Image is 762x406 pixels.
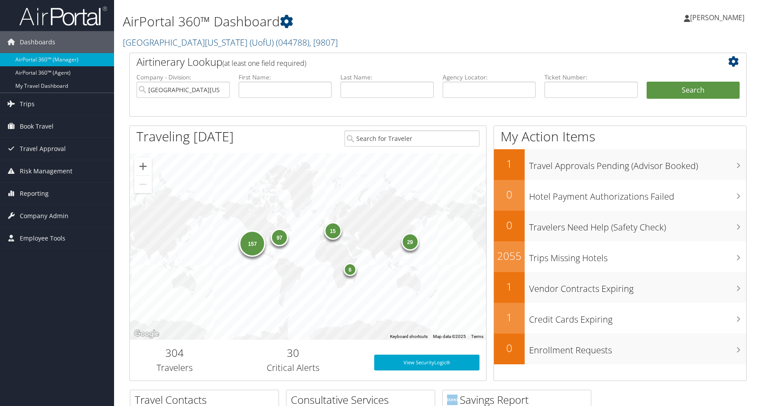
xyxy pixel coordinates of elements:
[20,93,35,115] span: Trips
[401,233,419,251] div: 29
[529,186,747,203] h3: Hotel Payment Authorizations Failed
[136,73,230,82] label: Company - Division:
[20,115,54,137] span: Book Travel
[136,362,212,374] h3: Travelers
[136,54,688,69] h2: Airtinerary Lookup
[132,328,161,340] img: Google
[136,345,212,360] h2: 304
[494,127,747,146] h1: My Action Items
[390,334,428,340] button: Keyboard shortcuts
[225,362,361,374] h3: Critical Alerts
[225,345,361,360] h2: 30
[324,222,342,239] div: 15
[494,241,747,272] a: 2055Trips Missing Hotels
[433,334,466,339] span: Map data ©2025
[340,73,434,82] label: Last Name:
[494,187,525,202] h2: 0
[494,341,525,356] h2: 0
[20,227,65,249] span: Employee Tools
[494,180,747,211] a: 0Hotel Payment Authorizations Failed
[136,127,234,146] h1: Traveling [DATE]
[647,82,740,99] button: Search
[529,217,747,234] h3: Travelers Need Help (Safety Check)
[544,73,638,82] label: Ticket Number:
[271,228,288,246] div: 97
[494,310,525,325] h2: 1
[494,156,525,171] h2: 1
[20,160,72,182] span: Risk Management
[222,58,306,68] span: (at least one field required)
[343,262,357,276] div: 6
[690,13,744,22] span: [PERSON_NAME]
[134,176,152,193] button: Zoom out
[494,211,747,241] a: 0Travelers Need Help (Safety Check)
[239,73,332,82] label: First Name:
[20,183,49,205] span: Reporting
[529,340,747,356] h3: Enrollment Requests
[240,230,266,256] div: 157
[123,12,543,31] h1: AirPortal 360™ Dashboard
[529,155,747,172] h3: Travel Approvals Pending (Advisor Booked)
[443,73,536,82] label: Agency Locator:
[20,31,55,53] span: Dashboards
[134,158,152,175] button: Zoom in
[529,278,747,295] h3: Vendor Contracts Expiring
[494,334,747,364] a: 0Enrollment Requests
[494,279,525,294] h2: 1
[494,149,747,180] a: 1Travel Approvals Pending (Advisor Booked)
[684,4,753,31] a: [PERSON_NAME]
[374,355,480,370] a: View SecurityLogic®
[494,248,525,263] h2: 2055
[344,130,480,147] input: Search for Traveler
[471,334,483,339] a: Terms (opens in new tab)
[132,328,161,340] a: Open this area in Google Maps (opens a new window)
[123,36,338,48] a: [GEOGRAPHIC_DATA][US_STATE] (UofU)
[494,272,747,303] a: 1Vendor Contracts Expiring
[447,395,458,405] img: domo-logo.png
[20,138,66,160] span: Travel Approval
[494,218,525,233] h2: 0
[529,309,747,326] h3: Credit Cards Expiring
[19,6,107,26] img: airportal-logo.png
[309,36,338,48] span: , [ 9807 ]
[276,36,309,48] span: ( 044788 )
[20,205,68,227] span: Company Admin
[529,248,747,264] h3: Trips Missing Hotels
[494,303,747,334] a: 1Credit Cards Expiring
